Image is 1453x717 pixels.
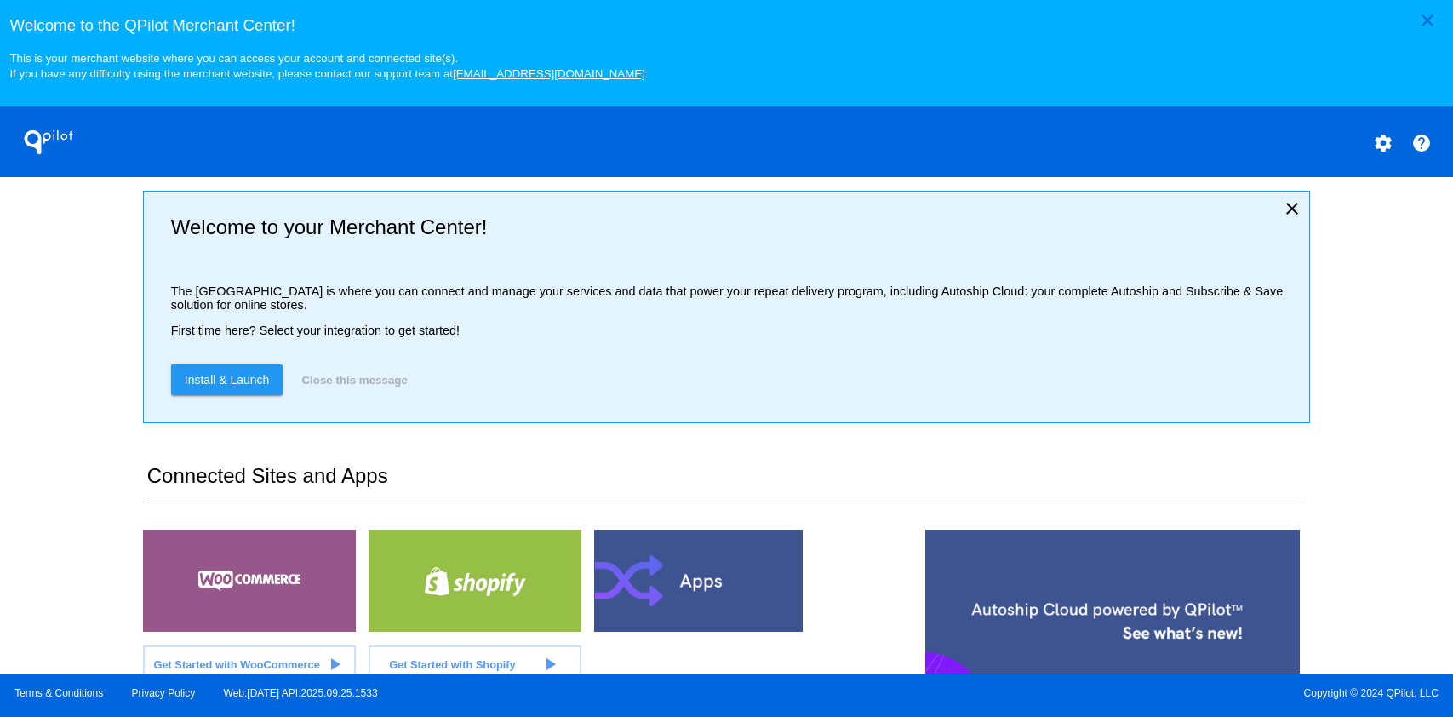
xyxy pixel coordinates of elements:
[9,16,1443,35] h3: Welcome to the QPilot Merchant Center!
[185,373,270,387] span: Install & Launch
[1282,198,1302,219] mat-icon: close
[171,215,1296,239] h2: Welcome to your Merchant Center!
[224,687,378,699] a: Web:[DATE] API:2025.09.25.1533
[171,324,1296,337] p: First time here? Select your integration to get started!
[1417,10,1438,31] mat-icon: close
[171,284,1296,312] p: The [GEOGRAPHIC_DATA] is where you can connect and manage your services and data that power your ...
[143,645,356,683] a: Get Started with WooCommerce
[171,364,283,395] a: Install & Launch
[296,364,412,395] button: Close this message
[369,645,581,683] a: Get Started with Shopify
[453,67,645,80] a: [EMAIL_ADDRESS][DOMAIN_NAME]
[9,52,644,80] small: This is your merchant website where you can access your account and connected site(s). If you hav...
[389,658,516,671] span: Get Started with Shopify
[153,658,319,671] span: Get Started with WooCommerce
[147,464,1301,502] h2: Connected Sites and Apps
[324,654,345,674] mat-icon: play_arrow
[14,125,83,159] h1: QPilot
[1411,133,1432,153] mat-icon: help
[540,654,560,674] mat-icon: play_arrow
[1373,133,1393,153] mat-icon: settings
[14,687,103,699] a: Terms & Conditions
[132,687,196,699] a: Privacy Policy
[741,687,1439,699] span: Copyright © 2024 QPilot, LLC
